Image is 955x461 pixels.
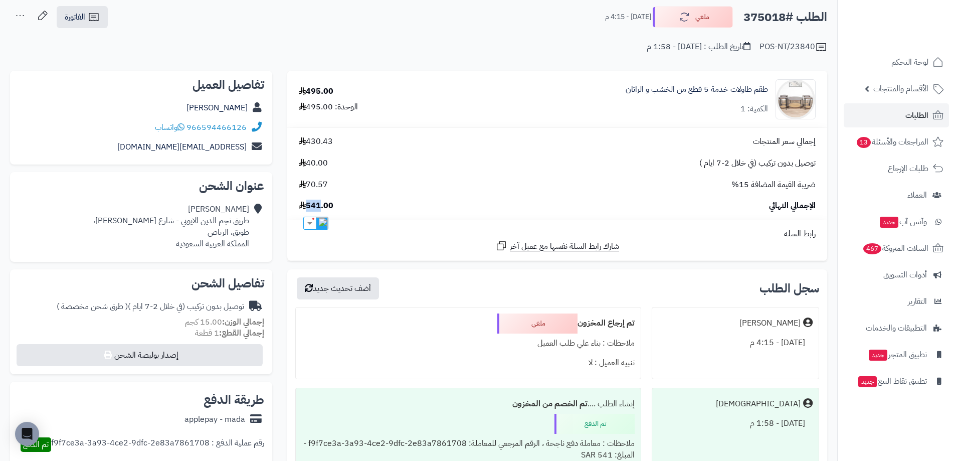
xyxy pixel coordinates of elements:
[759,282,819,294] h3: سجل الطلب
[184,414,245,425] div: applepay - mada
[856,137,871,148] span: 13
[93,204,249,249] div: [PERSON_NAME] طريق نجم الدين الايوبي - شارع [PERSON_NAME]، طويق، الرياض المملكة العربية السعودية
[753,136,816,147] span: إجمالي سعر المنتجات
[510,241,619,252] span: شارك رابط السلة نفسها مع عميل آخر
[873,82,928,96] span: الأقسام والمنتجات
[57,301,244,313] div: توصيل بدون تركيب (في خلال 2-7 ايام )
[204,394,264,406] h2: طريقة الدفع
[880,217,898,228] span: جديد
[888,162,928,176] span: طلبات الإرجاع
[759,41,827,53] div: POS-NT/23840
[18,277,264,289] h2: تفاصيل الشحن
[195,327,264,339] small: 1 قطعة
[554,414,635,434] div: تم الدفع
[299,158,328,169] span: 40.00
[155,121,184,133] a: واتساب
[908,294,927,309] span: التقارير
[844,263,949,287] a: أدوات التسويق
[887,21,945,42] img: logo-2.png
[844,157,949,181] a: طلبات الإرجاع
[716,398,801,410] div: [DEMOGRAPHIC_DATA]
[743,7,827,28] h2: الطلب #375018
[868,348,927,362] span: تطبيق المتجر
[578,317,635,329] b: تم إرجاع المخزون
[626,84,768,95] a: طقم طاولات خدمة 5 قطع من الخشب و الراتان
[653,7,733,28] button: ملغي
[18,180,264,192] h2: عنوان الشحن
[57,300,128,313] span: ( طرق شحن مخصصة )
[57,6,108,28] a: الفاتورة
[844,183,949,207] a: العملاء
[185,316,264,328] small: 15.00 كجم
[739,318,801,329] div: [PERSON_NAME]
[299,200,333,212] span: 541.00
[844,50,949,74] a: لوحة التحكم
[862,241,928,255] span: السلات المتروكة
[844,316,949,340] a: التطبيقات والخدمات
[65,11,85,23] span: الفاتورة
[299,86,333,97] div: 495.00
[866,321,927,335] span: التطبيقات والخدمات
[699,158,816,169] span: توصيل بدون تركيب (في خلال 2-7 ايام )
[858,376,877,387] span: جديد
[186,102,248,114] a: [PERSON_NAME]
[844,369,949,393] a: تطبيق نقاط البيعجديد
[299,136,333,147] span: 430.43
[222,316,264,328] strong: إجمالي الوزن:
[844,343,949,367] a: تطبيق المتجرجديد
[302,334,634,353] div: ملاحظات : بناء علي طلب العميل
[891,55,928,69] span: لوحة التحكم
[856,135,928,149] span: المراجعات والأسئلة
[879,215,927,229] span: وآتس آب
[291,228,823,240] div: رابط السلة
[117,141,247,153] a: [EMAIL_ADDRESS][DOMAIN_NAME]
[297,277,379,299] button: أضف تحديث جديد
[219,327,264,339] strong: إجمالي القطع:
[905,108,928,122] span: الطلبات
[844,210,949,234] a: وآتس آبجديد
[844,103,949,127] a: الطلبات
[647,41,750,53] div: تاريخ الطلب : [DATE] - 1:58 م
[740,103,768,115] div: الكمية: 1
[731,179,816,191] span: ضريبة القيمة المضافة 15%
[512,398,588,410] b: تم الخصم من المخزون
[186,121,247,133] a: 966594466126
[658,414,813,433] div: [DATE] - 1:58 م
[302,353,634,373] div: تنبيه العميل : لا
[869,350,887,361] span: جديد
[497,314,578,334] div: ملغي
[302,394,634,414] div: إنشاء الطلب ....
[51,437,264,452] div: رقم عملية الدفع : f9f7ce3a-3a93-4ce2-9dfc-2e83a7861708
[658,333,813,353] div: [DATE] - 4:15 م
[863,243,882,255] span: 467
[907,188,927,202] span: العملاء
[15,422,39,446] div: Open Intercom Messenger
[857,374,927,388] span: تطبيق نقاط البيع
[883,268,927,282] span: أدوات التسويق
[844,289,949,314] a: التقارير
[17,344,263,366] button: إصدار بوليصة الشحن
[769,200,816,212] span: الإجمالي النهائي
[844,130,949,154] a: المراجعات والأسئلة13
[776,79,815,119] img: 1744274921-1-90x90.jpg
[299,101,358,113] div: الوحدة: 495.00
[605,12,651,22] small: [DATE] - 4:15 م
[495,240,619,252] a: شارك رابط السلة نفسها مع عميل آخر
[18,79,264,91] h2: تفاصيل العميل
[299,179,328,191] span: 70.57
[844,236,949,260] a: السلات المتروكة467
